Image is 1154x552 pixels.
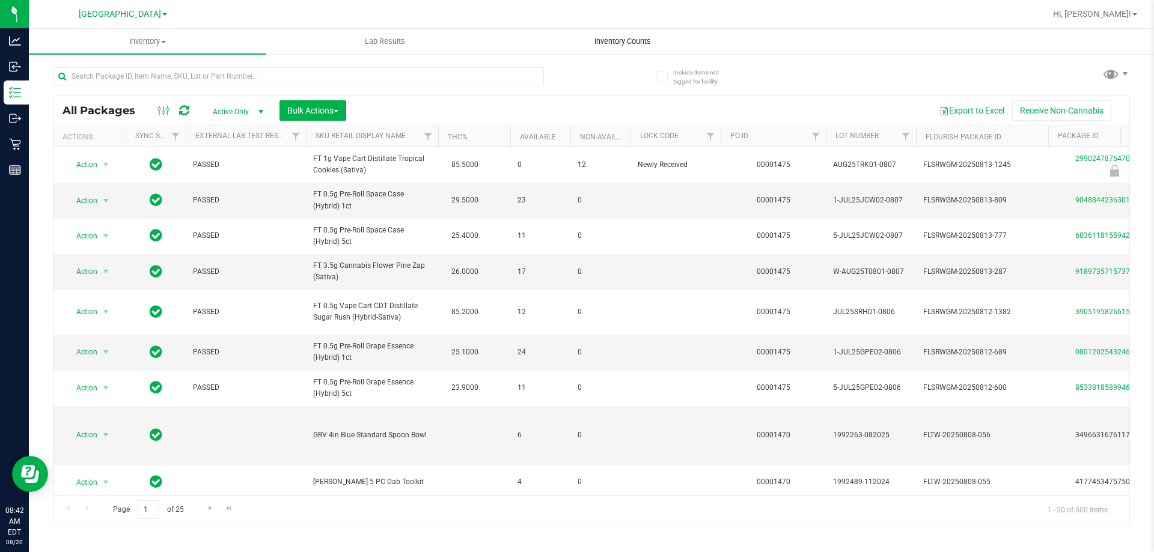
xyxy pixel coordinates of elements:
[578,36,667,47] span: Inventory Counts
[195,132,290,140] a: External Lab Test Result
[53,67,544,85] input: Search Package ID, Item Name, SKU, Lot or Part Number...
[757,348,790,356] a: 00001475
[833,476,909,488] span: 1992489-112024
[757,231,790,240] a: 00001475
[9,61,21,73] inline-svg: Inbound
[730,132,748,140] a: PO ID
[150,426,162,443] span: In Sync
[445,192,484,209] span: 29.5000
[9,164,21,176] inline-svg: Reports
[12,456,48,492] iframe: Resource center
[504,29,741,54] a: Inventory Counts
[150,303,162,320] span: In Sync
[445,263,484,281] span: 26.0000
[1075,383,1143,392] a: 8533818589946464
[1058,132,1099,140] a: Package ID
[923,476,1041,488] span: FLTW-20250808-055
[757,308,790,316] a: 00001475
[193,159,299,171] span: PASSED
[1012,100,1111,121] button: Receive Non-Cannabis
[9,138,21,150] inline-svg: Retail
[580,133,633,141] a: Non-Available
[66,263,98,280] span: Action
[923,266,1041,278] span: FLSRWGM-20250813-287
[833,347,909,358] span: 1-JUL25GPE02-0806
[1037,500,1117,518] span: 1 - 20 of 500 items
[806,126,826,147] a: Filter
[578,306,623,318] span: 0
[923,429,1041,441] span: FLTW-20250808-056
[1075,308,1143,316] a: 3905195826615520
[99,380,114,396] span: select
[150,263,162,280] span: In Sync
[833,159,909,171] span: AUG25TRK01-0807
[923,347,1041,358] span: FLSRWGM-20250812-689
[313,225,431,247] span: FT 0.5g Pre-Roll Space Case (Hybrid) 5ct
[517,382,563,393] span: 11
[135,132,182,140] a: Sync Status
[66,474,98,491] span: Action
[923,159,1041,171] span: FLSRWGM-20250813-1245
[279,100,346,121] button: Bulk Actions
[1075,196,1143,204] a: 9048844236301596
[578,195,623,206] span: 0
[1075,231,1143,240] a: 6836118155942134
[757,196,790,204] a: 00001475
[5,538,23,547] p: 08/20
[833,382,909,393] span: 5-JUL25GPE02-0806
[193,230,299,241] span: PASSED
[313,260,431,283] span: FT 3.5g Cannabis Flower Pine Zap (Sativa)
[578,429,623,441] span: 0
[193,347,299,358] span: PASSED
[150,473,162,490] span: In Sync
[923,230,1041,241] span: FLSRWGM-20250813-777
[150,192,162,208] span: In Sync
[66,156,98,173] span: Action
[932,100,1012,121] button: Export to Excel
[923,195,1041,206] span: FLSRWGM-20250813-809
[448,133,468,141] a: THC%
[1075,154,1143,163] a: 2990247876470499
[640,132,679,140] a: Lock Code
[150,344,162,360] span: In Sync
[517,476,563,488] span: 4
[445,227,484,244] span: 25.4000
[578,266,623,278] span: 0
[66,380,98,396] span: Action
[99,192,114,209] span: select
[313,189,431,211] span: FT 0.5g Pre-Roll Space Case (Hybrid) 1ct
[578,382,623,393] span: 0
[673,68,733,86] span: Include items not tagged for facility
[99,474,114,491] span: select
[29,36,266,47] span: Inventory
[313,476,431,488] span: [PERSON_NAME] 5 PC Dab Toolkit
[66,192,98,209] span: Action
[99,426,114,443] span: select
[517,195,563,206] span: 23
[316,132,406,140] a: Sku Retail Display Name
[923,306,1041,318] span: FLSRWGM-20250812-1382
[833,195,909,206] span: 1-JUL25JCW02-0807
[66,303,98,320] span: Action
[150,156,162,173] span: In Sync
[66,344,98,360] span: Action
[63,104,147,117] span: All Packages
[757,383,790,392] a: 00001475
[150,227,162,244] span: In Sync
[445,379,484,396] span: 23.9000
[66,426,98,443] span: Action
[757,267,790,276] a: 00001475
[517,266,563,278] span: 17
[701,126,721,147] a: Filter
[221,500,238,517] a: Go to the last page
[923,382,1041,393] span: FLSRWGM-20250812-600
[166,126,186,147] a: Filter
[833,266,909,278] span: W-AUG25T0801-0807
[1053,9,1131,19] span: Hi, [PERSON_NAME]!
[578,230,623,241] span: 0
[578,347,623,358] span: 0
[578,159,623,171] span: 12
[517,159,563,171] span: 0
[517,230,563,241] span: 11
[445,344,484,361] span: 25.1000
